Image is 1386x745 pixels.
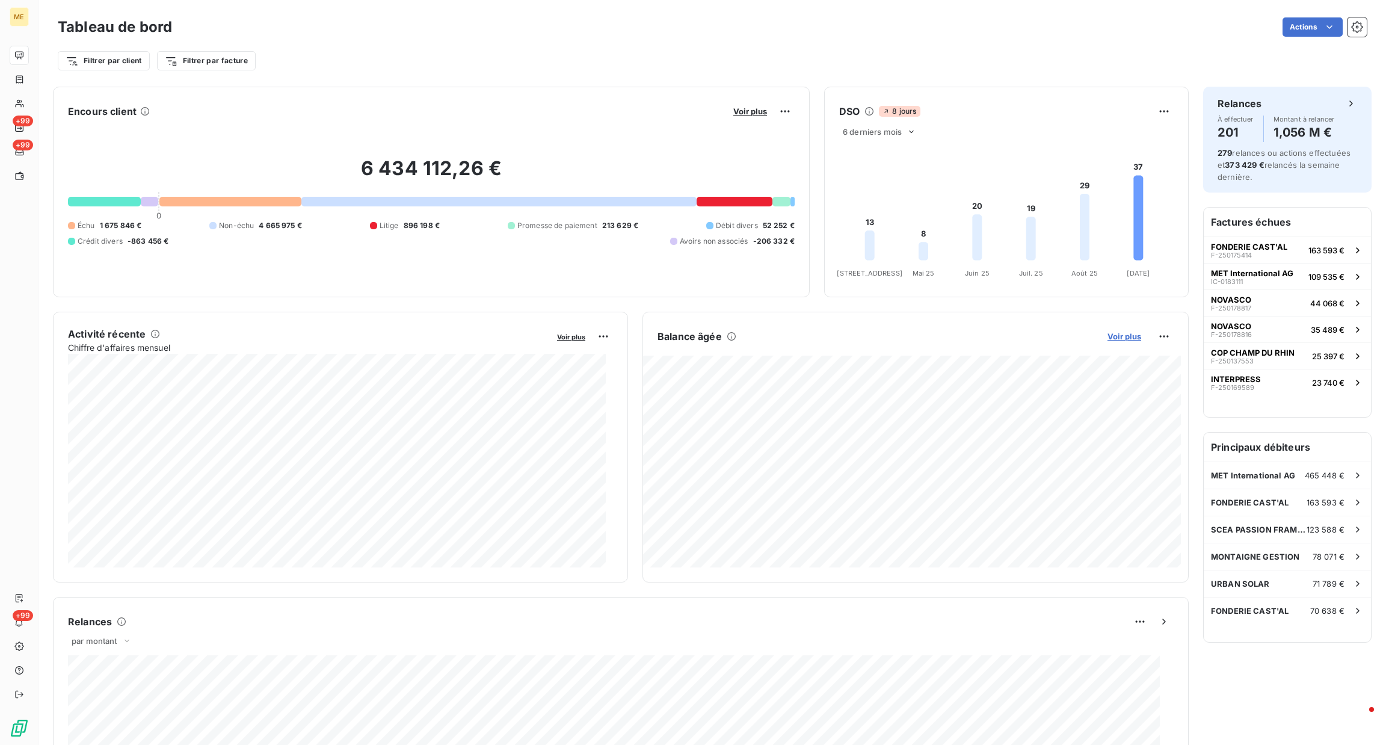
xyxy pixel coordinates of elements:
span: MET International AG [1211,471,1295,480]
span: Voir plus [557,333,585,341]
span: F-250178816 [1211,331,1252,338]
button: Voir plus [1104,331,1145,342]
span: Avoirs non associés [680,236,748,247]
span: Litige [380,220,399,231]
span: MET International AG [1211,268,1293,278]
h4: 201 [1218,123,1254,142]
h4: 1,056 M € [1274,123,1335,142]
span: 163 593 € [1308,246,1344,255]
h6: Encours client [68,104,137,119]
h6: Relances [1218,96,1261,111]
span: F-250169589 [1211,384,1254,391]
span: IC-0183111 [1211,278,1243,285]
button: Filtrer par facture [157,51,256,70]
span: Débit divers [716,220,758,231]
button: INTERPRESSF-25016958923 740 € [1204,369,1371,395]
span: À effectuer [1218,116,1254,123]
span: Échu [78,220,95,231]
span: Chiffre d'affaires mensuel [68,341,549,354]
span: URBAN SOLAR [1211,579,1270,589]
button: Filtrer par client [58,51,150,70]
span: MONTAIGNE GESTION [1211,552,1300,561]
span: 52 252 € [763,220,795,231]
span: +99 [13,610,33,621]
tspan: Août 25 [1071,269,1098,277]
h6: Balance âgée [658,329,722,344]
div: ME [10,7,29,26]
span: 123 588 € [1307,525,1344,534]
span: Non-échu [219,220,254,231]
span: FONDERIE CAST'AL [1211,242,1287,252]
tspan: Juil. 25 [1019,269,1043,277]
button: Actions [1283,17,1343,37]
button: FONDERIE CAST'ALF-250175414163 593 € [1204,236,1371,263]
button: MET International AGIC-0183111109 535 € [1204,263,1371,289]
iframe: Intercom live chat [1345,704,1374,733]
span: 465 448 € [1305,471,1344,480]
span: 25 397 € [1312,351,1344,361]
button: NOVASCOF-25017881744 068 € [1204,289,1371,316]
span: 163 593 € [1307,498,1344,507]
h6: Factures échues [1204,208,1371,236]
span: 4 665 975 € [259,220,302,231]
tspan: Mai 25 [913,269,935,277]
span: 70 638 € [1310,606,1344,616]
button: Voir plus [730,106,771,117]
tspan: [STREET_ADDRESS] [837,269,902,277]
h6: Principaux débiteurs [1204,433,1371,462]
tspan: Juin 25 [965,269,990,277]
span: COP CHAMP DU RHIN [1211,348,1295,357]
span: NOVASCO [1211,321,1251,331]
h6: Relances [68,614,112,629]
span: 78 071 € [1313,552,1344,561]
span: 109 535 € [1308,272,1344,282]
span: FONDERIE CAST'AL [1211,606,1289,616]
span: F-250175414 [1211,252,1252,259]
span: 1 675 846 € [100,220,142,231]
span: 0 [156,211,161,220]
span: Crédit divers [78,236,123,247]
span: -863 456 € [128,236,169,247]
span: par montant [72,636,117,646]
span: 373 429 € [1225,160,1264,170]
span: FONDERIE CAST'AL [1211,498,1289,507]
span: 6 derniers mois [843,127,902,137]
span: 44 068 € [1310,298,1344,308]
span: SCEA PASSION FRAMBOISES [1211,525,1307,534]
span: F-250137553 [1211,357,1254,365]
span: INTERPRESS [1211,374,1261,384]
span: Montant à relancer [1274,116,1335,123]
span: 896 198 € [404,220,440,231]
span: 213 629 € [602,220,638,231]
span: 71 789 € [1313,579,1344,589]
span: -206 332 € [753,236,795,247]
h6: Activité récente [68,327,146,341]
span: +99 [13,116,33,126]
span: NOVASCO [1211,295,1251,304]
span: F-250178817 [1211,304,1251,312]
span: Voir plus [1107,332,1141,341]
span: Promesse de paiement [517,220,597,231]
button: NOVASCOF-25017881635 489 € [1204,316,1371,342]
button: Voir plus [553,331,589,342]
h6: DSO [839,104,860,119]
span: 35 489 € [1311,325,1344,335]
h3: Tableau de bord [58,16,172,38]
img: Logo LeanPay [10,719,29,738]
span: 8 jours [879,106,920,117]
span: +99 [13,140,33,150]
span: Voir plus [733,107,767,116]
h2: 6 434 112,26 € [68,156,795,193]
span: relances ou actions effectuées et relancés la semaine dernière. [1218,148,1351,182]
tspan: [DATE] [1127,269,1150,277]
span: 279 [1218,148,1232,158]
span: 23 740 € [1312,378,1344,388]
button: COP CHAMP DU RHINF-25013755325 397 € [1204,342,1371,369]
